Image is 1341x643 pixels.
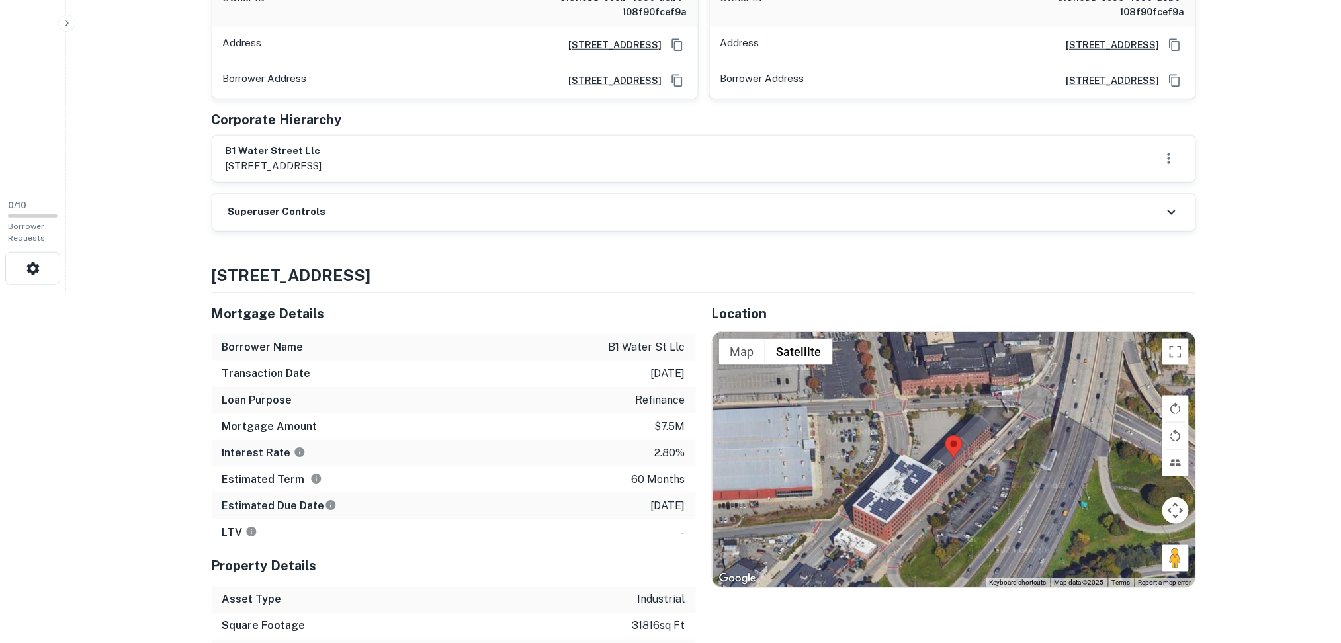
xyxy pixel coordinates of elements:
[1162,423,1189,449] button: Rotate map counterclockwise
[655,419,685,435] p: $7.5m
[655,445,685,461] p: 2.80%
[325,499,337,511] svg: Estimate is based on a standard schedule for this type of loan.
[720,35,759,55] p: Address
[222,592,282,608] h6: Asset Type
[632,619,685,634] p: 31816 sq ft
[310,473,322,485] svg: Term is based on a standard schedule for this type of loan.
[651,498,685,514] p: [DATE]
[638,592,685,608] p: industrial
[1165,71,1185,91] button: Copy Address
[1162,497,1189,524] button: Map camera controls
[1112,579,1131,587] a: Terms (opens in new tab)
[668,71,687,91] button: Copy Address
[222,366,311,382] h6: Transaction Date
[226,158,322,174] p: [STREET_ADDRESS]
[716,570,759,587] a: Open this area in Google Maps (opens a new window)
[609,339,685,355] p: b1 water st llc
[712,304,1196,323] h5: Location
[1162,396,1189,422] button: Rotate map clockwise
[1056,73,1160,88] a: [STREET_ADDRESS]
[8,200,26,210] span: 0 / 10
[716,570,759,587] img: Google
[720,71,804,91] p: Borrower Address
[245,526,257,538] svg: LTVs displayed on the website are for informational purposes only and may be reported incorrectly...
[632,472,685,488] p: 60 months
[651,366,685,382] p: [DATE]
[294,447,306,458] svg: The interest rates displayed on the website are for informational purposes only and may be report...
[1275,537,1341,601] iframe: Chat Widget
[1056,38,1160,52] a: [STREET_ADDRESS]
[1162,450,1189,476] button: Tilt map
[226,144,322,159] h6: b1 water street llc
[222,392,292,408] h6: Loan Purpose
[222,498,337,514] h6: Estimated Due Date
[1165,35,1185,55] button: Copy Address
[228,204,326,220] h6: Superuser Controls
[222,472,322,488] h6: Estimated Term
[223,35,262,55] p: Address
[1162,545,1189,572] button: Drag Pegman onto the map to open Street View
[719,339,765,365] button: Show street map
[222,525,257,540] h6: LTV
[668,35,687,55] button: Copy Address
[222,445,306,461] h6: Interest Rate
[558,38,662,52] a: [STREET_ADDRESS]
[222,419,318,435] h6: Mortgage Amount
[8,222,45,243] span: Borrower Requests
[765,339,833,365] button: Show satellite imagery
[636,392,685,408] p: refinance
[212,263,1196,287] h4: [STREET_ADDRESS]
[990,579,1047,588] button: Keyboard shortcuts
[223,71,307,91] p: Borrower Address
[681,525,685,540] p: -
[212,556,696,576] h5: Property Details
[1139,579,1191,587] a: Report a map error
[222,619,306,634] h6: Square Footage
[1162,339,1189,365] button: Toggle fullscreen view
[212,110,342,130] h5: Corporate Hierarchy
[212,304,696,323] h5: Mortgage Details
[222,339,304,355] h6: Borrower Name
[558,73,662,88] a: [STREET_ADDRESS]
[1055,579,1104,587] span: Map data ©2025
